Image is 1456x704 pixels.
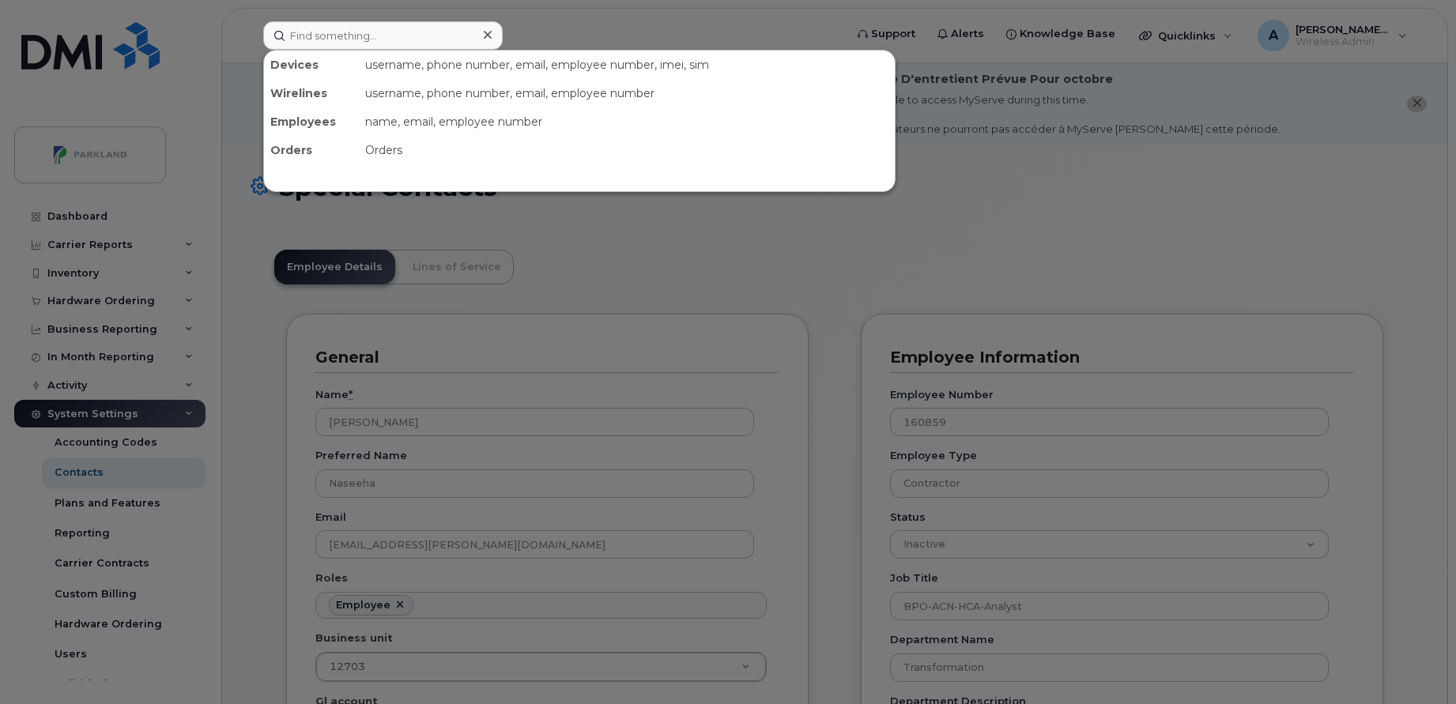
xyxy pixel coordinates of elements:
[359,107,895,136] div: name, email, employee number
[264,79,359,107] div: Wirelines
[359,136,895,164] div: Orders
[264,51,359,79] div: Devices
[359,79,895,107] div: username, phone number, email, employee number
[264,136,359,164] div: Orders
[359,51,895,79] div: username, phone number, email, employee number, imei, sim
[264,107,359,136] div: Employees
